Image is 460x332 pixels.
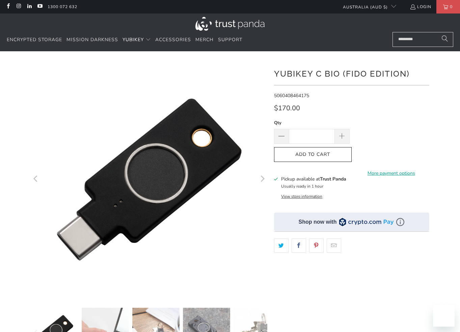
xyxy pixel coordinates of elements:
b: Trust Panda [320,176,346,182]
a: Trust Panda Australia on LinkedIn [26,4,32,9]
a: Share this on Twitter [274,239,289,253]
a: Trust Panda Australia on YouTube [37,4,43,9]
summary: YubiKey [123,32,151,48]
a: YubiKey C Bio (FIDO Edition) - Trust Panda [31,61,267,298]
button: Add to Cart [274,147,352,162]
span: Mission Darkness [66,36,118,43]
a: Share this on Pinterest [309,239,324,253]
a: Accessories [155,32,191,48]
span: YubiKey [123,36,144,43]
img: Trust Panda Australia [195,17,265,31]
button: View store information [281,194,322,199]
span: Support [218,36,242,43]
h1: YubiKey C Bio (FIDO Edition) [274,66,429,80]
span: Merch [195,36,214,43]
input: Search... [393,32,453,47]
a: 1300 072 632 [48,3,77,10]
a: Login [410,3,431,10]
span: Add to Cart [281,152,345,158]
a: Mission Darkness [66,32,118,48]
iframe: Button to launch messaging window [433,305,455,327]
label: Qty [274,119,350,127]
button: Search [436,32,453,47]
a: Trust Panda Australia on Instagram [16,4,21,9]
a: Trust Panda Australia on Facebook [5,4,11,9]
a: Merch [195,32,214,48]
nav: Translation missing: en.navigation.header.main_nav [7,32,242,48]
div: Shop now with [299,218,337,226]
span: 5060408464175 [274,92,309,99]
span: Accessories [155,36,191,43]
span: $170.00 [274,104,300,113]
small: Usually ready in 1 hour [281,184,323,189]
a: Share this on Facebook [292,239,306,253]
h3: Pickup available at [281,175,346,183]
a: More payment options [354,170,429,177]
button: Next [257,61,268,298]
span: Encrypted Storage [7,36,62,43]
a: Encrypted Storage [7,32,62,48]
a: Email this to a friend [327,239,341,253]
button: Previous [31,61,42,298]
a: Support [218,32,242,48]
